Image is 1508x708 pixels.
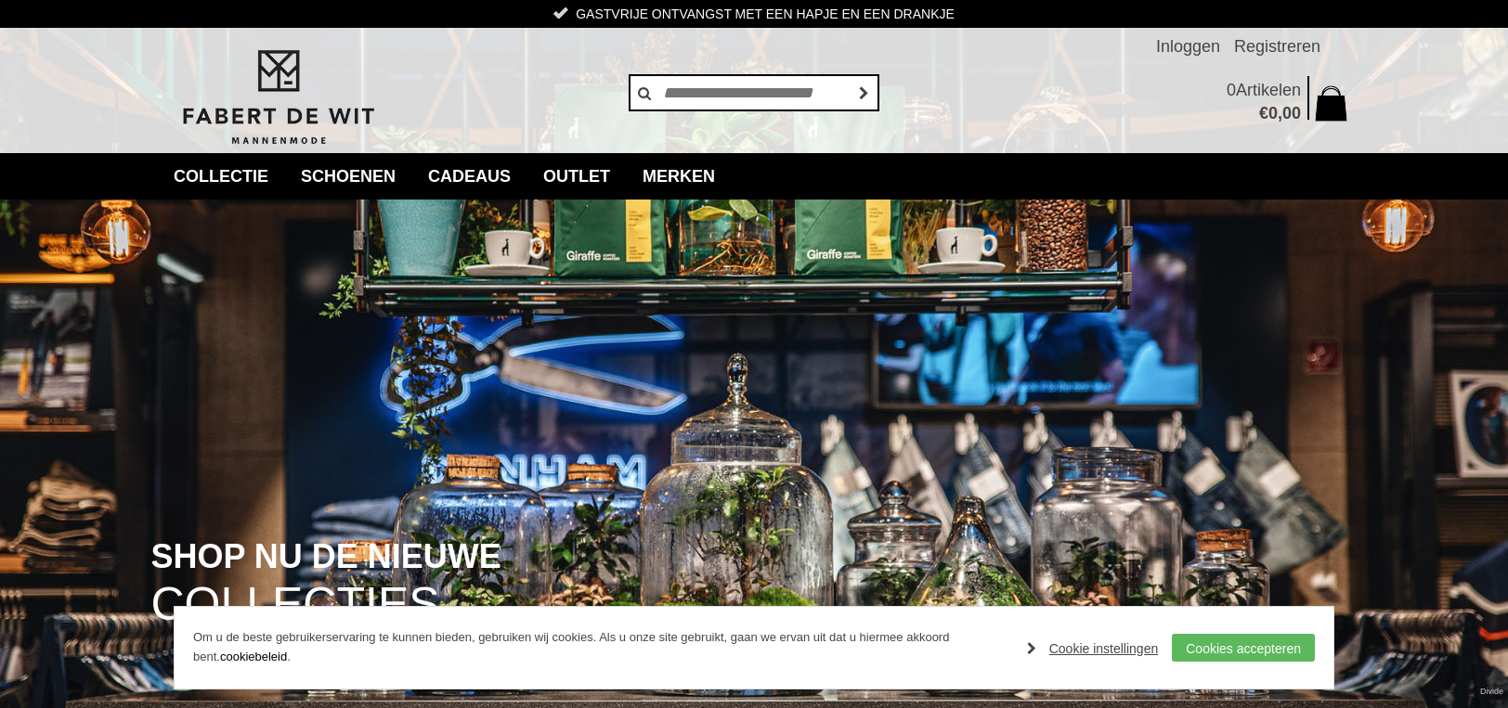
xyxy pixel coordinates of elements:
a: Outlet [529,153,624,200]
a: Registreren [1234,28,1320,65]
a: Cadeaus [414,153,525,200]
a: Schoenen [287,153,409,200]
img: Fabert de Wit [174,47,383,148]
a: Divide [1480,680,1503,703]
a: Cookie instellingen [1027,635,1159,663]
span: COLLECTIES [150,581,439,628]
a: Cookies accepteren [1172,634,1315,662]
a: Inloggen [1156,28,1220,65]
span: , [1278,104,1282,122]
span: 0 [1227,81,1236,99]
span: € [1259,104,1268,122]
span: SHOP NU DE NIEUWE [150,539,500,574]
span: 0 [1268,104,1278,122]
a: Merken [629,153,729,200]
a: collectie [160,153,282,200]
p: Om u de beste gebruikerservaring te kunnen bieden, gebruiken wij cookies. Als u onze site gebruik... [193,628,1008,667]
span: 00 [1282,104,1301,122]
span: Artikelen [1236,81,1301,99]
a: cookiebeleid [220,650,287,663]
